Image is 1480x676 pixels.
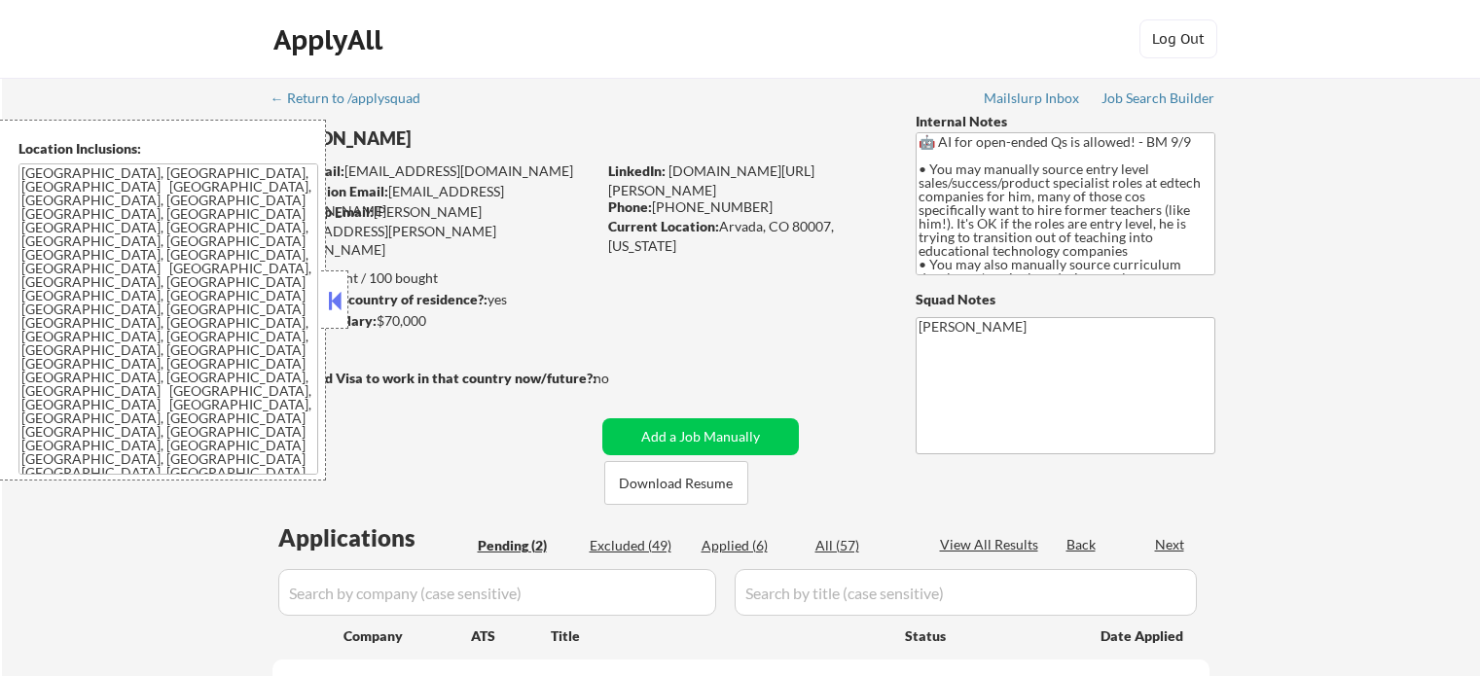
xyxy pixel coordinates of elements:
[1101,91,1215,105] div: Job Search Builder
[478,536,575,555] div: Pending (2)
[272,126,672,151] div: [PERSON_NAME]
[608,162,666,179] strong: LinkedIn:
[702,536,799,555] div: Applied (6)
[940,535,1044,554] div: View All Results
[1155,535,1186,554] div: Next
[604,461,748,505] button: Download Resume
[608,197,884,217] div: [PHONE_NUMBER]
[1066,535,1098,554] div: Back
[1101,90,1215,110] a: Job Search Builder
[608,198,652,215] strong: Phone:
[594,369,649,388] div: no
[18,139,318,159] div: Location Inclusions:
[916,290,1215,309] div: Squad Notes
[273,23,388,56] div: ApplyAll
[272,370,596,386] strong: Will need Visa to work in that country now/future?:
[273,161,596,181] div: [EMAIL_ADDRESS][DOMAIN_NAME]
[278,526,471,550] div: Applications
[343,626,471,646] div: Company
[271,290,590,309] div: yes
[984,90,1081,110] a: Mailslurp Inbox
[1139,19,1217,58] button: Log Out
[735,569,1197,616] input: Search by title (case sensitive)
[273,182,596,220] div: [EMAIL_ADDRESS][DOMAIN_NAME]
[271,90,439,110] a: ← Return to /applysquad
[271,91,439,105] div: ← Return to /applysquad
[905,618,1072,653] div: Status
[1101,626,1186,646] div: Date Applied
[271,311,596,331] div: $70,000
[590,536,687,555] div: Excluded (49)
[471,626,551,646] div: ATS
[272,202,596,260] div: [PERSON_NAME][EMAIL_ADDRESS][PERSON_NAME][DOMAIN_NAME]
[551,626,886,646] div: Title
[608,217,884,255] div: Arvada, CO 80007, [US_STATE]
[608,162,814,198] a: [DOMAIN_NAME][URL][PERSON_NAME]
[271,268,596,288] div: 6 sent / 100 bought
[608,218,719,234] strong: Current Location:
[984,91,1081,105] div: Mailslurp Inbox
[278,569,716,616] input: Search by company (case sensitive)
[916,112,1215,131] div: Internal Notes
[815,536,913,555] div: All (57)
[602,418,799,455] button: Add a Job Manually
[271,291,487,307] strong: Can work in country of residence?:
